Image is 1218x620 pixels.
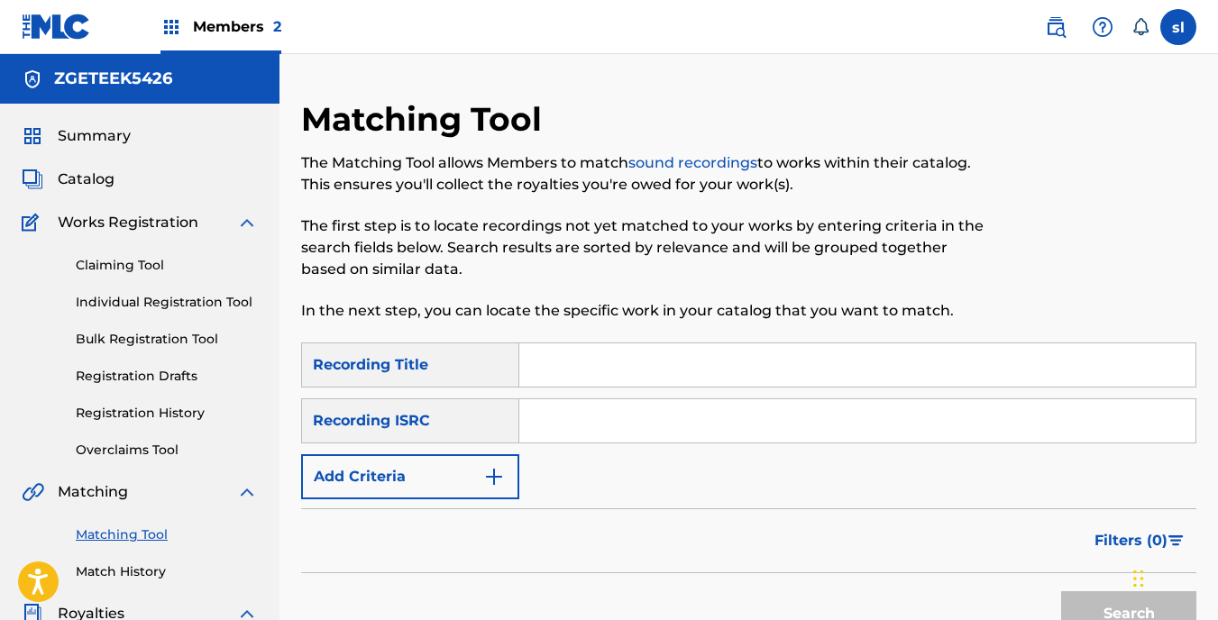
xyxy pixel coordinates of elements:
[76,256,258,275] a: Claiming Tool
[76,525,258,544] a: Matching Tool
[1092,16,1113,38] img: help
[628,154,757,171] a: sound recordings
[1168,379,1218,524] iframe: Resource Center
[54,68,172,89] h5: ZGETEEK5426
[22,14,91,40] img: MLC Logo
[22,68,43,90] img: Accounts
[22,125,131,147] a: SummarySummary
[76,330,258,349] a: Bulk Registration Tool
[58,125,131,147] span: Summary
[58,169,114,190] span: Catalog
[58,481,128,503] span: Matching
[22,169,114,190] a: CatalogCatalog
[1160,9,1196,45] div: User Menu
[22,125,43,147] img: Summary
[236,212,258,233] img: expand
[1133,552,1144,606] div: Drag
[1038,9,1074,45] a: Public Search
[76,293,258,312] a: Individual Registration Tool
[76,367,258,386] a: Registration Drafts
[76,562,258,581] a: Match History
[1131,18,1149,36] div: Notifications
[76,404,258,423] a: Registration History
[301,454,519,499] button: Add Criteria
[301,99,551,140] h2: Matching Tool
[193,16,281,37] span: Members
[22,212,45,233] img: Works Registration
[301,215,991,280] p: The first step is to locate recordings not yet matched to your works by entering criteria in the ...
[22,481,44,503] img: Matching
[1128,533,1218,620] iframe: Chat Widget
[1045,16,1067,38] img: search
[1094,530,1168,552] span: Filters ( 0 )
[1085,9,1121,45] div: Help
[301,152,991,196] p: The Matching Tool allows Members to match to works within their catalog. This ensures you'll coll...
[273,18,281,35] span: 2
[1084,518,1196,563] button: Filters (0)
[483,466,505,488] img: 9d2ae6d4665cec9f34b9.svg
[76,441,258,460] a: Overclaims Tool
[160,16,182,38] img: Top Rightsholders
[301,300,991,322] p: In the next step, you can locate the specific work in your catalog that you want to match.
[236,481,258,503] img: expand
[58,212,198,233] span: Works Registration
[22,169,43,190] img: Catalog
